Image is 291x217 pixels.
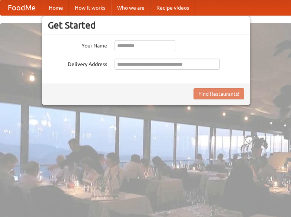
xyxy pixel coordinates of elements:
[0,0,43,15] a: FoodMe
[48,59,107,68] label: Delivery Address
[151,0,195,15] a: Recipe videos
[69,0,111,15] a: How it works
[48,20,244,31] h3: Get Started
[43,0,69,15] a: Home
[111,0,151,15] a: Who we are
[194,88,244,99] button: Find Restaurants!
[48,40,107,49] label: Your Name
